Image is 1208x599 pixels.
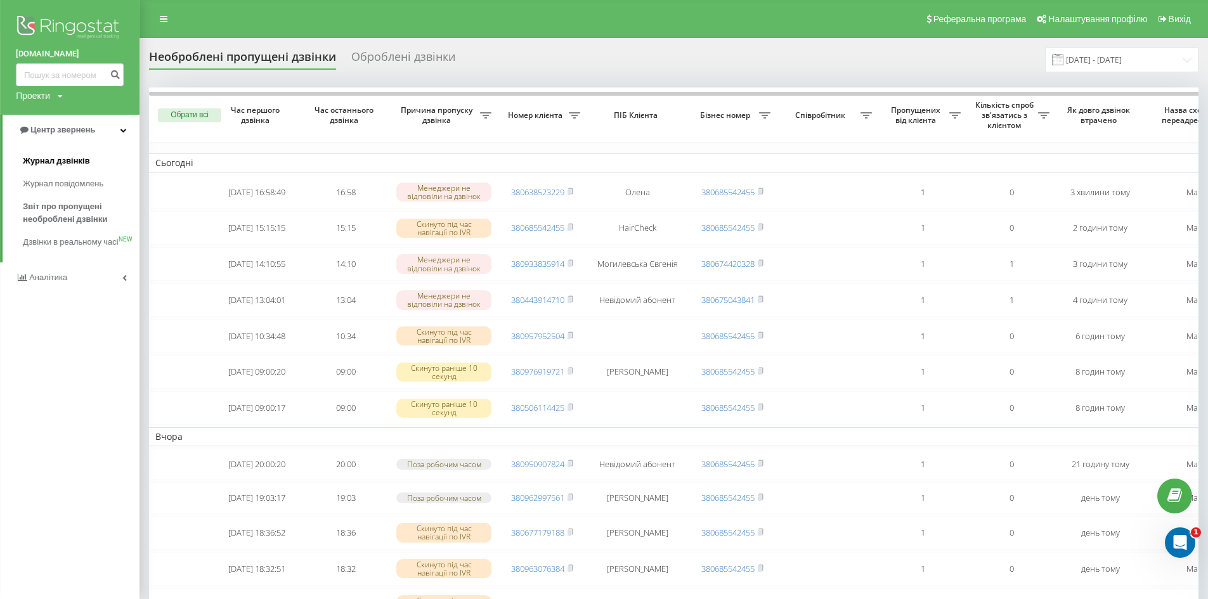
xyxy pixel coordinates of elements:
[396,290,491,309] div: Менеджери не відповіли на дзвінок
[396,326,491,345] div: Скинуто під час навігації по IVR
[878,391,967,425] td: 1
[396,254,491,273] div: Менеджери не відповіли на дзвінок
[597,110,677,120] span: ПІБ Клієнта
[396,219,491,238] div: Скинуто під час навігації по IVR
[3,115,140,145] a: Центр звернень
[212,516,301,550] td: [DATE] 18:36:52
[701,222,755,233] a: 380685542455
[701,186,755,198] a: 380685542455
[878,482,967,513] td: 1
[301,283,390,317] td: 13:04
[973,100,1038,130] span: Кількість спроб зв'язатись з клієнтом
[587,552,688,586] td: [PERSON_NAME]
[511,492,564,503] a: 380962997561
[878,247,967,281] td: 1
[212,247,301,281] td: [DATE] 14:10:55
[694,110,759,120] span: Бізнес номер
[1165,527,1195,558] iframe: Intercom live chat
[301,516,390,550] td: 18:36
[878,319,967,353] td: 1
[511,222,564,233] a: 380685542455
[212,356,301,389] td: [DATE] 09:00:20
[16,89,50,102] div: Проекти
[701,294,755,306] a: 380675043841
[967,482,1056,513] td: 0
[511,527,564,538] a: 380677179188
[396,105,480,125] span: Причина пропуску дзвінка
[301,449,390,480] td: 20:00
[23,150,140,172] a: Журнал дзвінків
[967,391,1056,425] td: 0
[396,523,491,542] div: Скинуто під час навігації по IVR
[301,176,390,209] td: 16:58
[511,458,564,470] a: 380950907824
[23,172,140,195] a: Журнал повідомлень
[587,516,688,550] td: [PERSON_NAME]
[301,211,390,245] td: 15:15
[967,516,1056,550] td: 0
[301,482,390,513] td: 19:03
[223,105,291,125] span: Час першого дзвінка
[23,236,118,248] span: Дзвінки в реальному часі
[511,330,564,342] a: 380957952504
[301,391,390,425] td: 09:00
[23,231,140,254] a: Дзвінки в реальному часіNEW
[967,319,1056,353] td: 0
[587,283,688,317] td: Невідомий абонент
[878,516,967,550] td: 1
[504,110,569,120] span: Номер клієнта
[29,273,67,282] span: Аналiтика
[1056,176,1145,209] td: 3 хвилини тому
[1056,356,1145,389] td: 8 годин тому
[16,63,124,86] input: Пошук за номером
[1056,552,1145,586] td: день тому
[1048,14,1147,24] span: Налаштування профілю
[396,399,491,418] div: Скинуто раніше 10 секунд
[301,247,390,281] td: 14:10
[878,552,967,586] td: 1
[783,110,861,120] span: Співробітник
[30,125,95,134] span: Центр звернень
[878,211,967,245] td: 1
[212,283,301,317] td: [DATE] 13:04:01
[587,211,688,245] td: HairCheck
[23,155,90,167] span: Журнал дзвінків
[701,330,755,342] a: 380685542455
[1056,283,1145,317] td: 4 години тому
[396,183,491,202] div: Менеджери не відповіли на дзвінок
[1056,319,1145,353] td: 6 годин тому
[351,50,455,70] div: Оброблені дзвінки
[212,391,301,425] td: [DATE] 09:00:17
[933,14,1027,24] span: Реферальна програма
[1056,516,1145,550] td: день тому
[1066,105,1134,125] span: Як довго дзвінок втрачено
[511,563,564,574] a: 380963076384
[511,186,564,198] a: 380638523229
[396,363,491,382] div: Скинуто раніше 10 секунд
[967,356,1056,389] td: 0
[212,482,301,513] td: [DATE] 19:03:17
[511,258,564,269] a: 380933835914
[301,319,390,353] td: 10:34
[511,366,564,377] a: 380976919721
[1056,449,1145,480] td: 21 годину тому
[587,449,688,480] td: Невідомий абонент
[396,493,491,503] div: Поза робочим часом
[885,105,949,125] span: Пропущених від клієнта
[587,356,688,389] td: [PERSON_NAME]
[701,366,755,377] a: 380685542455
[878,283,967,317] td: 1
[701,458,755,470] a: 380685542455
[301,356,390,389] td: 09:00
[587,176,688,209] td: Олена
[967,176,1056,209] td: 0
[878,356,967,389] td: 1
[16,48,124,60] a: [DOMAIN_NAME]
[701,563,755,574] a: 380685542455
[16,13,124,44] img: Ringostat logo
[701,258,755,269] a: 380674420328
[23,195,140,231] a: Звіт про пропущені необроблені дзвінки
[1056,391,1145,425] td: 8 годин тому
[587,247,688,281] td: Могилевська Євгенія
[396,559,491,578] div: Скинуто під час навігації по IVR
